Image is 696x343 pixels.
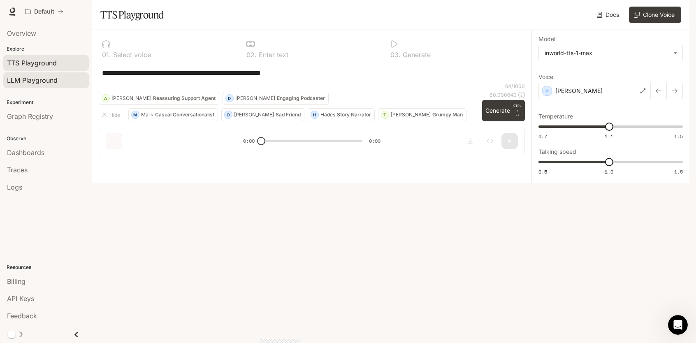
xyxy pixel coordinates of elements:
[276,112,301,117] p: Sad Friend
[225,108,232,121] div: O
[538,133,547,140] span: 0.7
[226,92,233,105] div: D
[538,74,553,80] p: Voice
[668,315,688,335] iframe: Intercom live chat
[99,92,219,105] button: A[PERSON_NAME]Reassuring Support Agent
[490,91,517,98] p: $ 0.000640
[234,112,274,117] p: [PERSON_NAME]
[605,133,613,140] span: 1.1
[674,133,683,140] span: 1.5
[21,3,67,20] button: All workspaces
[337,112,371,117] p: Story Narrator
[378,108,466,121] button: T[PERSON_NAME]Grumpy Man
[505,83,525,90] p: 64 / 1000
[401,51,431,58] p: Generate
[34,8,54,15] p: Default
[513,103,522,118] p: ⏎
[111,51,151,58] p: Select voice
[629,7,681,23] button: Clone Voice
[381,108,389,121] div: T
[141,112,153,117] p: Mark
[155,112,214,117] p: Casual Conversationalist
[99,108,125,121] button: Hide
[391,112,431,117] p: [PERSON_NAME]
[555,87,603,95] p: [PERSON_NAME]
[111,96,151,101] p: [PERSON_NAME]
[390,51,401,58] p: 0 3 .
[221,108,304,121] button: O[PERSON_NAME]Sad Friend
[235,96,275,101] p: [PERSON_NAME]
[132,108,139,121] div: M
[311,108,318,121] div: H
[432,112,463,117] p: Grumpy Man
[482,100,525,121] button: GenerateCTRL +⏎
[308,108,375,121] button: HHadesStory Narrator
[674,168,683,175] span: 1.5
[223,92,329,105] button: D[PERSON_NAME]Engaging Podcaster
[102,51,111,58] p: 0 1 .
[100,7,164,23] h1: TTS Playground
[277,96,325,101] p: Engaging Podcaster
[246,51,257,58] p: 0 2 .
[538,149,576,155] p: Talking speed
[538,36,555,42] p: Model
[513,103,522,113] p: CTRL +
[539,45,682,61] div: inworld-tts-1-max
[153,96,216,101] p: Reassuring Support Agent
[538,168,547,175] span: 0.5
[257,51,288,58] p: Enter text
[538,114,573,119] p: Temperature
[605,168,613,175] span: 1.0
[128,108,218,121] button: MMarkCasual Conversationalist
[320,112,335,117] p: Hades
[545,49,669,57] div: inworld-tts-1-max
[102,92,109,105] div: A
[595,7,622,23] a: Docs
